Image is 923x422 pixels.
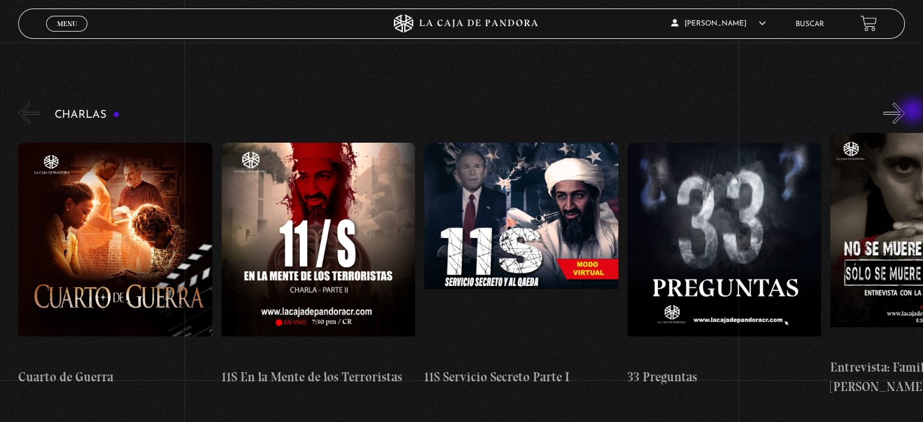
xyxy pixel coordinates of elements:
span: [PERSON_NAME] [671,20,766,27]
a: 11S Servicio Secreto Parte I [424,133,618,396]
h4: 11S En la Mente de los Terroristas [221,367,415,387]
h3: Charlas [55,109,120,121]
a: Cuarto de Guerra [18,133,212,396]
h4: Cuarto de Guerra [18,367,212,387]
button: Next [884,103,905,124]
a: 11S En la Mente de los Terroristas [221,133,415,396]
a: View your shopping cart [860,15,877,32]
h4: 11S Servicio Secreto Parte I [424,367,618,387]
span: Menu [57,20,77,27]
a: Buscar [796,21,824,28]
h4: 33 Preguntas [627,367,821,387]
span: Cerrar [53,30,81,39]
a: 33 Preguntas [627,133,821,396]
button: Previous [18,103,39,124]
